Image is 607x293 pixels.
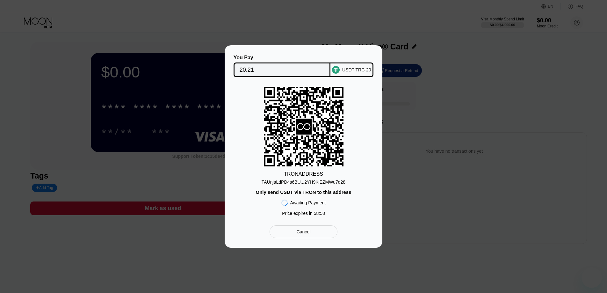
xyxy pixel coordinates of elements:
[342,67,371,72] div: USDT TRC-20
[284,171,323,177] div: TRON ADDRESS
[290,200,326,205] div: Awaiting Payment
[297,229,311,235] div: Cancel
[282,211,325,216] div: Price expires in
[314,211,325,216] span: 58 : 53
[582,267,602,288] iframe: Button to launch messaging window
[234,55,331,61] div: You Pay
[256,189,351,195] div: Only send USDT via TRON to this address
[234,55,373,77] div: You PayUSDT TRC-20
[262,179,345,185] div: TAUnjaLdPD4s6BU...2YH9KiEZMWu7d28
[262,177,345,185] div: TAUnjaLdPD4s6BU...2YH9KiEZMWu7d28
[270,225,337,238] div: Cancel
